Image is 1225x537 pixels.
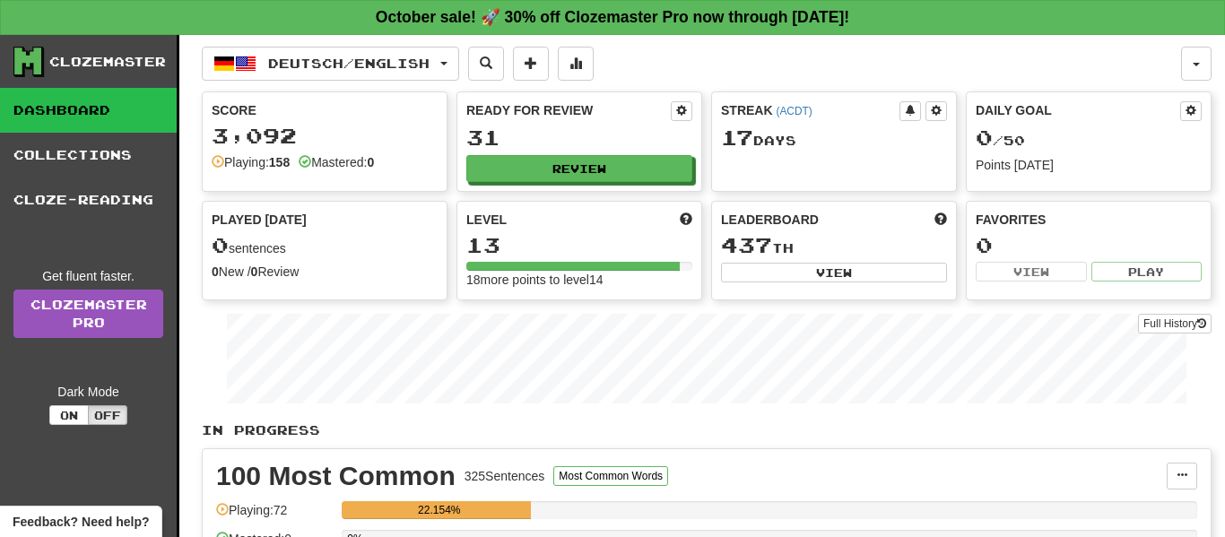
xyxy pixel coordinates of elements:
[212,153,290,171] div: Playing:
[212,264,219,279] strong: 0
[13,290,163,338] a: ClozemasterPro
[212,125,438,147] div: 3,092
[976,101,1180,121] div: Daily Goal
[376,8,849,26] strong: October sale! 🚀 30% off Clozemaster Pro now through [DATE]!
[558,47,594,81] button: More stats
[680,211,692,229] span: Score more points to level up
[466,155,692,182] button: Review
[553,466,668,486] button: Most Common Words
[212,101,438,119] div: Score
[88,405,127,425] button: Off
[466,126,692,149] div: 31
[367,155,374,169] strong: 0
[976,234,1202,256] div: 0
[202,421,1212,439] p: In Progress
[212,232,229,257] span: 0
[466,211,507,229] span: Level
[976,125,993,150] span: 0
[216,463,456,489] div: 100 Most Common
[1091,262,1203,281] button: Play
[721,101,899,119] div: Streak
[976,262,1087,281] button: View
[468,47,504,81] button: Search sentences
[49,405,89,425] button: On
[1138,314,1212,333] button: Full History
[269,155,290,169] strong: 158
[216,501,333,531] div: Playing: 72
[466,234,692,256] div: 13
[13,383,163,401] div: Dark Mode
[13,513,149,531] span: Open feedback widget
[251,264,258,279] strong: 0
[212,211,307,229] span: Played [DATE]
[212,263,438,281] div: New / Review
[776,105,812,117] a: (ACDT)
[976,211,1202,229] div: Favorites
[347,501,531,519] div: 22.154%
[13,267,163,285] div: Get fluent faster.
[466,271,692,289] div: 18 more points to level 14
[721,125,753,150] span: 17
[466,101,671,119] div: Ready for Review
[721,234,947,257] div: th
[513,47,549,81] button: Add sentence to collection
[465,467,545,485] div: 325 Sentences
[299,153,374,171] div: Mastered:
[202,47,459,81] button: Deutsch/English
[721,211,819,229] span: Leaderboard
[721,263,947,282] button: View
[721,126,947,150] div: Day s
[934,211,947,229] span: This week in points, UTC
[721,232,772,257] span: 437
[976,133,1025,148] span: / 50
[976,156,1202,174] div: Points [DATE]
[49,53,166,71] div: Clozemaster
[212,234,438,257] div: sentences
[268,56,430,71] span: Deutsch / English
